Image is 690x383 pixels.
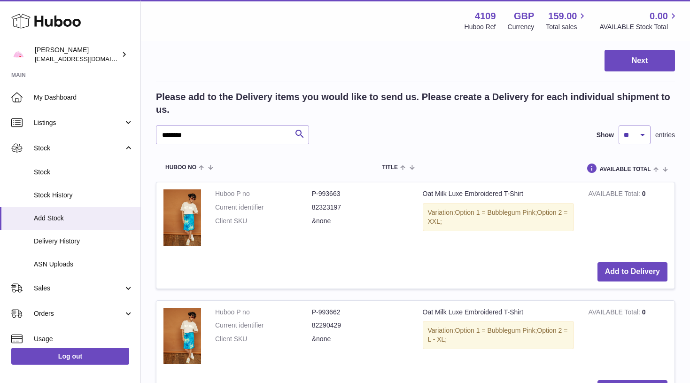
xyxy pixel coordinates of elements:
span: Stock History [34,191,133,200]
dt: Huboo P no [215,308,312,317]
div: Currency [508,23,535,31]
span: Option 2 = XXL; [428,209,568,225]
img: hello@limpetstore.com [11,47,25,62]
span: AVAILABLE Stock Total [599,23,679,31]
a: Log out [11,348,129,365]
dt: Current identifier [215,321,312,330]
div: Huboo Ref [465,23,496,31]
strong: GBP [514,10,534,23]
span: ASN Uploads [34,260,133,269]
span: 0.00 [650,10,668,23]
img: Oat Milk Luxe Embroidered T-Shirt [163,308,201,364]
dd: &none [312,335,409,344]
span: AVAILABLE Total [600,166,651,172]
span: My Dashboard [34,93,133,102]
span: Delivery History [34,237,133,246]
span: Stock [34,144,124,153]
label: Show [597,131,614,140]
img: Oat Milk Luxe Embroidered T-Shirt [163,189,201,246]
dd: P-993663 [312,189,409,198]
span: Add Stock [34,214,133,223]
span: 159.00 [548,10,577,23]
span: Sales [34,284,124,293]
td: Oat Milk Luxe Embroidered T-Shirt [416,301,581,374]
td: Oat Milk Luxe Embroidered T-Shirt [416,182,581,255]
td: 0 [581,301,674,374]
a: 0.00 AVAILABLE Stock Total [599,10,679,31]
dd: P-993662 [312,308,409,317]
strong: AVAILABLE Total [588,308,642,318]
strong: AVAILABLE Total [588,190,642,200]
button: Add to Delivery [597,262,667,281]
h2: Please add to the Delivery items you would like to send us. Please create a Delivery for each ind... [156,91,675,116]
strong: 4109 [475,10,496,23]
td: 0 [581,182,674,255]
dt: Huboo P no [215,189,312,198]
dt: Current identifier [215,203,312,212]
dt: Client SKU [215,217,312,226]
button: Next [605,50,675,72]
span: Total sales [546,23,588,31]
span: Option 1 = Bubblegum Pink; [455,327,537,334]
a: 159.00 Total sales [546,10,588,31]
span: entries [655,131,675,140]
div: Variation: [423,203,574,231]
dd: 82323197 [312,203,409,212]
dd: &none [312,217,409,226]
span: Listings [34,118,124,127]
dt: Client SKU [215,335,312,344]
span: Stock [34,168,133,177]
span: Option 1 = Bubblegum Pink; [455,209,537,216]
span: Usage [34,335,133,344]
span: Orders [34,309,124,318]
dd: 82290429 [312,321,409,330]
div: Variation: [423,321,574,349]
span: Title [382,164,398,171]
div: [PERSON_NAME] [35,46,119,63]
span: [EMAIL_ADDRESS][DOMAIN_NAME] [35,55,138,63]
span: Huboo no [165,164,196,171]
